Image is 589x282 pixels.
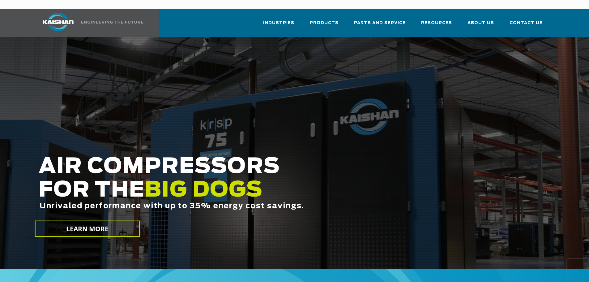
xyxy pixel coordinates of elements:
span: BIG DOGS [145,180,263,201]
span: Resources [421,20,452,27]
span: Unrivaled performance with up to 35% energy cost savings. [40,202,304,210]
a: LEARN MORE [35,221,140,237]
a: Parts and Service [354,15,406,36]
a: Resources [421,15,452,36]
span: LEARN MORE [66,224,109,233]
a: Kaishan USA [35,9,144,37]
img: kaishan logo [35,13,81,31]
span: Contact Us [510,20,543,27]
h2: AIR COMPRESSORS FOR THE [39,155,464,230]
a: Products [310,15,339,36]
a: About Us [467,15,494,36]
span: Products [310,20,339,27]
a: Contact Us [510,15,543,36]
a: Industries [263,15,294,36]
span: Industries [263,20,294,27]
span: Parts and Service [354,20,406,27]
img: Engineering the future [81,21,143,24]
span: About Us [467,20,494,27]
